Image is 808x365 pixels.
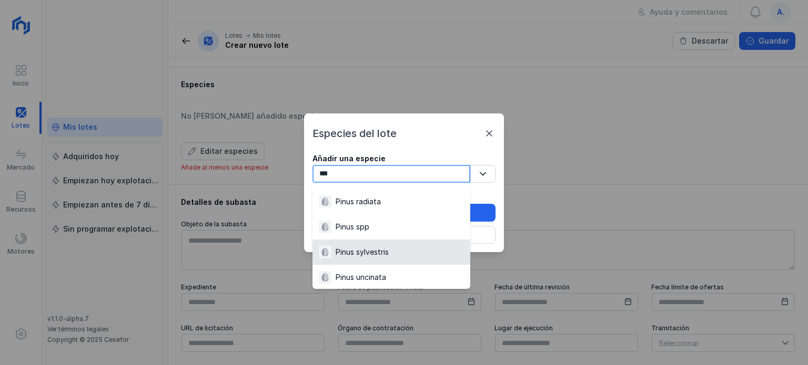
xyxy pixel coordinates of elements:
[312,153,496,164] div: Añadir una especie
[312,214,470,239] li: [object Object]
[312,126,496,141] div: Especies del lote
[336,196,381,207] div: Pinus radiata
[336,247,389,257] div: Pinus sylvestris
[312,265,470,290] li: [object Object]
[336,272,386,283] div: Pinus uncinata
[312,189,470,214] li: [object Object]
[336,222,369,232] div: Pinus spp
[312,239,470,265] li: [object Object]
